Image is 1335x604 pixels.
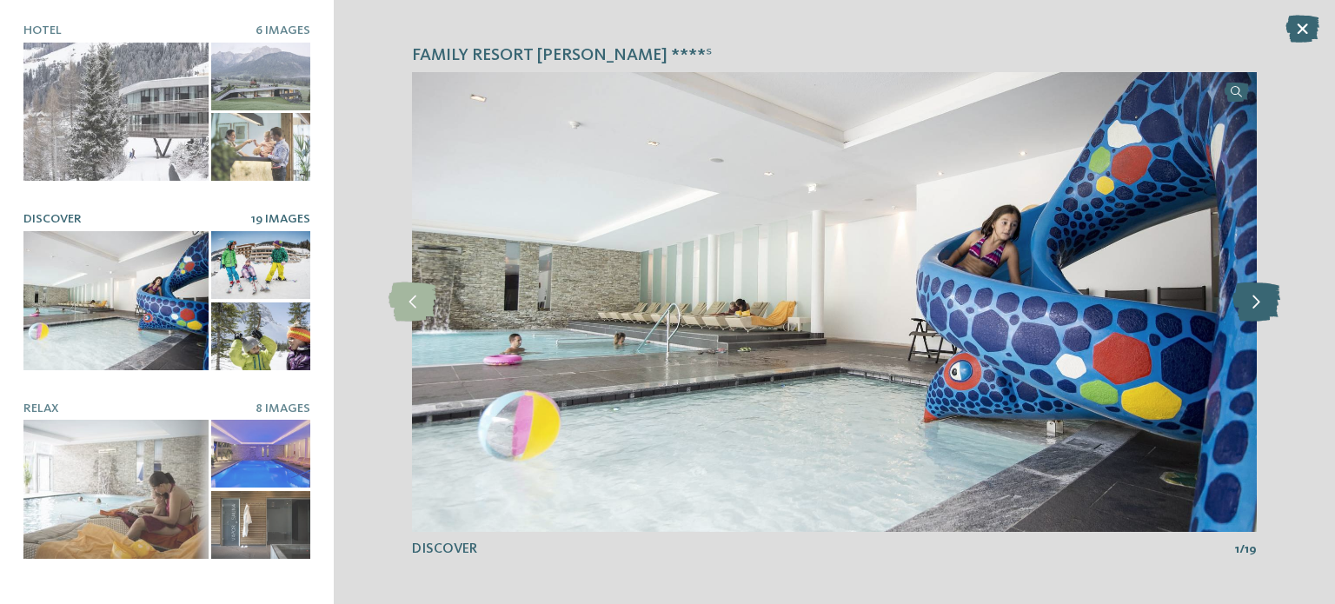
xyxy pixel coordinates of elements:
span: / [1239,541,1245,558]
span: Discover [412,542,477,556]
span: 19 [1245,541,1257,558]
img: Family Resort Rainer ****ˢ [412,72,1257,531]
span: Hotel [23,24,62,37]
span: 6 Images [256,24,310,37]
span: Family Resort [PERSON_NAME] ****ˢ [412,44,712,69]
span: Discover [23,213,82,225]
span: 1 [1235,541,1239,558]
span: 8 Images [256,402,310,415]
span: 19 Images [251,213,310,225]
span: Relax [23,402,59,415]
